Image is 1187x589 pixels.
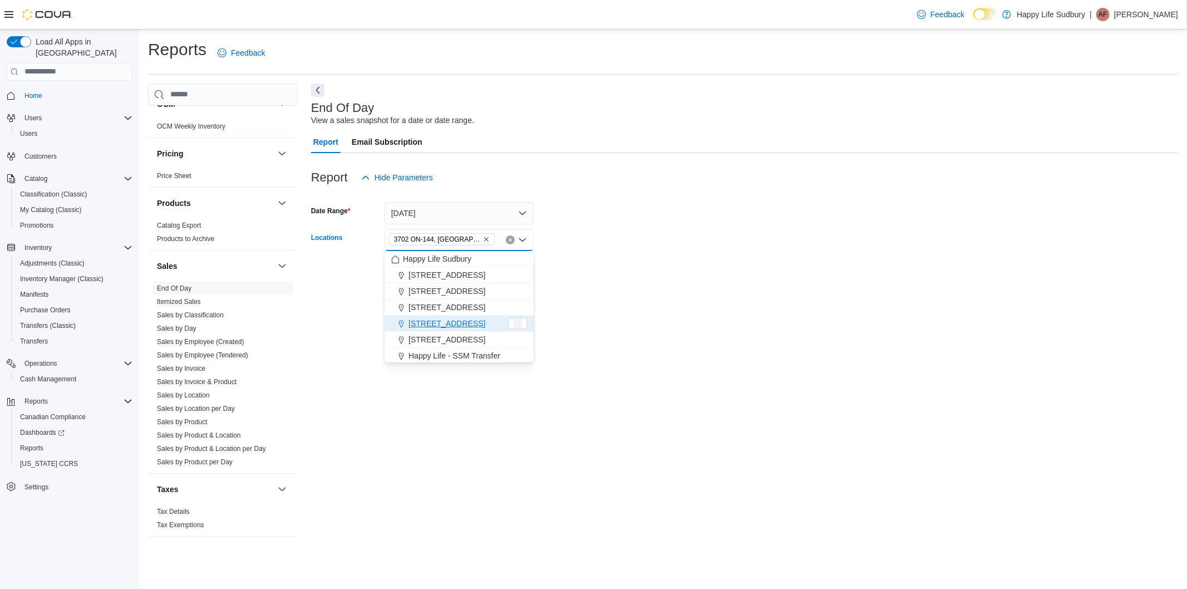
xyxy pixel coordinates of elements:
span: [STREET_ADDRESS] [408,302,485,313]
span: Transfers [16,335,132,348]
a: Products to Archive [157,235,214,243]
span: Adjustments (Classic) [16,257,132,270]
a: Settings [20,480,53,494]
input: Dark Mode [973,8,997,20]
a: Sales by Classification [157,311,224,319]
span: 3702 ON-144, Chelmsford [389,233,495,246]
span: Happy Life Sudbury [403,253,471,264]
span: Adjustments (Classic) [20,259,85,268]
span: Dashboards [20,428,65,437]
a: Sales by Invoice [157,365,205,372]
span: OCM Weekly Inventory [157,122,225,131]
button: Inventory [2,240,137,256]
a: Sales by Location [157,391,210,399]
a: Sales by Employee (Created) [157,338,244,346]
a: Transfers [16,335,52,348]
span: Cash Management [20,375,76,384]
span: Home [24,91,42,100]
div: Taxes [148,505,298,536]
span: Report [313,131,338,153]
span: Inventory [20,241,132,254]
a: Feedback [213,42,269,64]
button: Promotions [11,218,137,233]
span: [US_STATE] CCRS [20,459,78,468]
button: [US_STATE] CCRS [11,456,137,472]
span: Dark Mode [973,20,974,21]
button: [STREET_ADDRESS] [385,300,534,316]
h3: Products [157,198,191,209]
span: Purchase Orders [20,306,71,315]
span: Customers [20,149,132,163]
button: Happy Life Sudbury [385,251,534,267]
span: 3702 ON-144, [GEOGRAPHIC_DATA] [394,234,481,245]
span: Transfers [20,337,48,346]
span: Sales by Invoice & Product [157,377,237,386]
span: Feedback [231,47,265,58]
span: Happy Life - SSM Transfer [408,350,500,361]
button: Home [2,87,137,104]
a: Itemized Sales [157,298,201,306]
span: Transfers (Classic) [20,321,76,330]
a: Sales by Product per Day [157,458,233,466]
button: Operations [2,356,137,371]
a: Dashboards [11,425,137,440]
span: Inventory Manager (Classic) [16,272,132,286]
span: [STREET_ADDRESS] [408,318,485,329]
h1: Reports [148,38,206,61]
div: Choose from the following options [385,251,534,364]
a: End Of Day [157,284,191,292]
button: Clear input [506,235,515,244]
a: Transfers (Classic) [16,319,80,332]
span: Manifests [16,288,132,301]
span: Sales by Product per Day [157,458,233,467]
span: [STREET_ADDRESS] [408,286,485,297]
a: Tax Details [157,508,190,516]
button: OCM [275,97,289,111]
a: Manifests [16,288,53,301]
button: Remove 3702 ON-144, Chelmsford from selection in this group [483,236,490,243]
span: Settings [24,483,48,492]
button: [STREET_ADDRESS] [385,332,534,348]
div: Products [148,219,298,250]
h3: Report [311,171,348,184]
a: Reports [16,441,48,455]
nav: Complex example [7,83,132,524]
span: Sales by Invoice [157,364,205,373]
span: Sales by Employee (Tendered) [157,351,248,360]
button: Next [311,84,324,97]
a: Classification (Classic) [16,188,92,201]
button: Taxes [275,483,289,496]
button: Users [2,110,137,126]
a: Feedback [913,3,969,26]
button: Reports [20,395,52,408]
div: OCM [148,120,298,138]
button: Users [20,111,46,125]
a: Sales by Product & Location per Day [157,445,266,453]
button: Inventory Manager (Classic) [11,271,137,287]
a: Cash Management [16,372,81,386]
button: Adjustments (Classic) [11,256,137,271]
span: Operations [24,359,57,368]
span: Customers [24,152,57,161]
span: Promotions [20,221,54,230]
span: Inventory Manager (Classic) [20,274,104,283]
button: Customers [2,148,137,164]
button: Reports [2,394,137,409]
a: Catalog Export [157,222,201,229]
button: Reports [11,440,137,456]
a: Users [16,127,42,140]
button: Happy Life - SSM Transfer [385,348,534,364]
span: Price Sheet [157,171,191,180]
button: Operations [20,357,62,370]
a: Sales by Product & Location [157,431,241,439]
p: Happy Life Sudbury [1017,8,1085,21]
span: Canadian Compliance [16,410,132,424]
label: Date Range [311,207,351,215]
button: Products [157,198,273,209]
a: Canadian Compliance [16,410,90,424]
a: My Catalog (Classic) [16,203,86,217]
button: [STREET_ADDRESS] [385,283,534,300]
label: Locations [311,233,343,242]
h3: Taxes [157,484,179,495]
